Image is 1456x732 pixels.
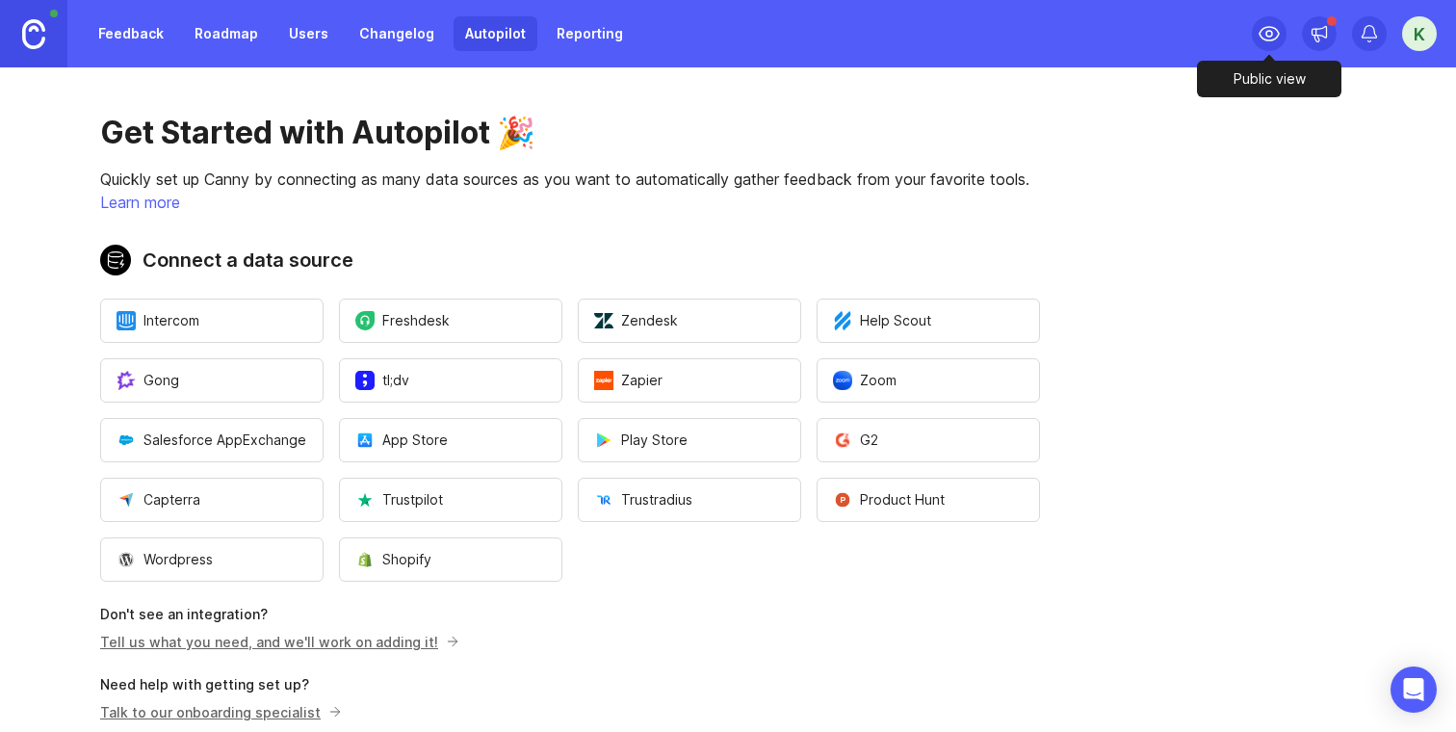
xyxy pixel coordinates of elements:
[117,490,200,510] span: Capterra
[833,431,878,450] span: G2
[277,16,340,51] a: Users
[355,431,448,450] span: App Store
[355,371,409,390] span: tl;dv
[100,245,1040,275] h2: Connect a data source
[339,358,562,403] button: Open a modal to start the flow of installing tl;dv.
[100,702,343,722] button: Talk to our onboarding specialist
[117,371,179,390] span: Gong
[100,675,1040,694] p: Need help with getting set up?
[594,311,678,330] span: Zendesk
[100,634,454,650] a: Tell us what you need, and we'll work on adding it!
[833,311,931,330] span: Help Scout
[100,418,324,462] button: Open a modal to start the flow of installing Salesforce AppExchange.
[87,16,175,51] a: Feedback
[833,490,945,510] span: Product Hunt
[100,358,324,403] button: Open a modal to start the flow of installing Gong.
[100,114,1040,152] h1: Get Started with Autopilot 🎉
[100,168,1040,191] p: Quickly set up Canny by connecting as many data sources as you want to automatically gather feedb...
[117,311,199,330] span: Intercom
[817,478,1040,522] button: Open a modal to start the flow of installing Product Hunt.
[183,16,270,51] a: Roadmap
[22,19,45,49] img: Canny Home
[578,418,801,462] button: Open a modal to start the flow of installing Play Store.
[117,431,306,450] span: Salesforce AppExchange
[594,490,692,510] span: Trustradius
[100,478,324,522] button: Open a modal to start the flow of installing Capterra.
[1402,16,1437,51] button: K
[339,299,562,343] button: Open a modal to start the flow of installing Freshdesk.
[100,605,1040,624] p: Don't see an integration?
[594,431,688,450] span: Play Store
[339,418,562,462] button: Open a modal to start the flow of installing App Store.
[833,371,897,390] span: Zoom
[817,358,1040,403] button: Open a modal to start the flow of installing Zoom.
[817,299,1040,343] button: Open a modal to start the flow of installing Help Scout.
[117,550,213,569] span: Wordpress
[355,311,450,330] span: Freshdesk
[355,490,443,510] span: Trustpilot
[578,478,801,522] button: Open a modal to start the flow of installing Trustradius.
[1197,61,1341,97] div: Public view
[100,193,180,212] a: Learn more
[100,537,324,582] button: Open a modal to start the flow of installing Wordpress.
[355,550,431,569] span: Shopify
[100,702,336,722] p: Talk to our onboarding specialist
[100,299,324,343] button: Open a modal to start the flow of installing Intercom.
[348,16,446,51] a: Changelog
[578,358,801,403] button: Open a modal to start the flow of installing Zapier.
[817,418,1040,462] button: Open a modal to start the flow of installing G2.
[1391,667,1437,713] div: Open Intercom Messenger
[545,16,635,51] a: Reporting
[339,478,562,522] button: Open a modal to start the flow of installing Trustpilot.
[578,299,801,343] button: Open a modal to start the flow of installing Zendesk.
[594,371,663,390] span: Zapier
[339,537,562,582] button: Open a modal to start the flow of installing Shopify.
[454,16,537,51] a: Autopilot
